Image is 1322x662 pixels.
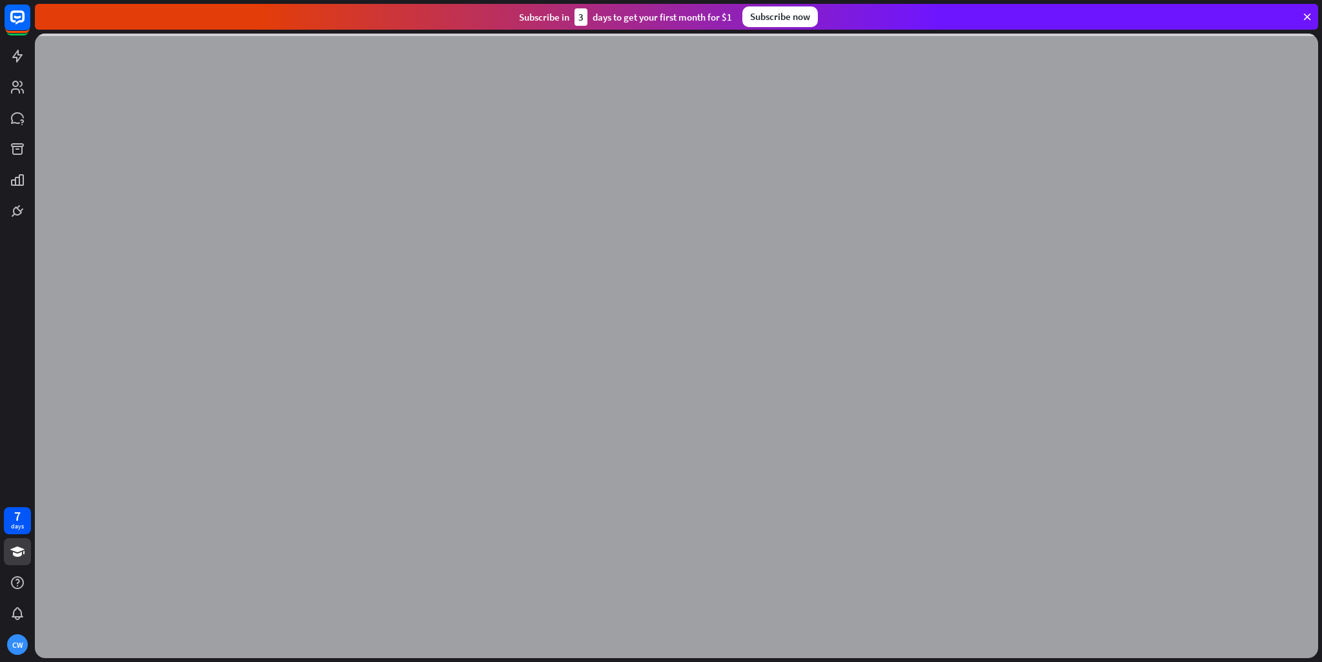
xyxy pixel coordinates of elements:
[7,634,28,655] div: CW
[4,507,31,534] a: 7 days
[14,510,21,522] div: 7
[742,6,818,27] div: Subscribe now
[11,522,24,531] div: days
[575,8,587,26] div: 3
[519,8,732,26] div: Subscribe in days to get your first month for $1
